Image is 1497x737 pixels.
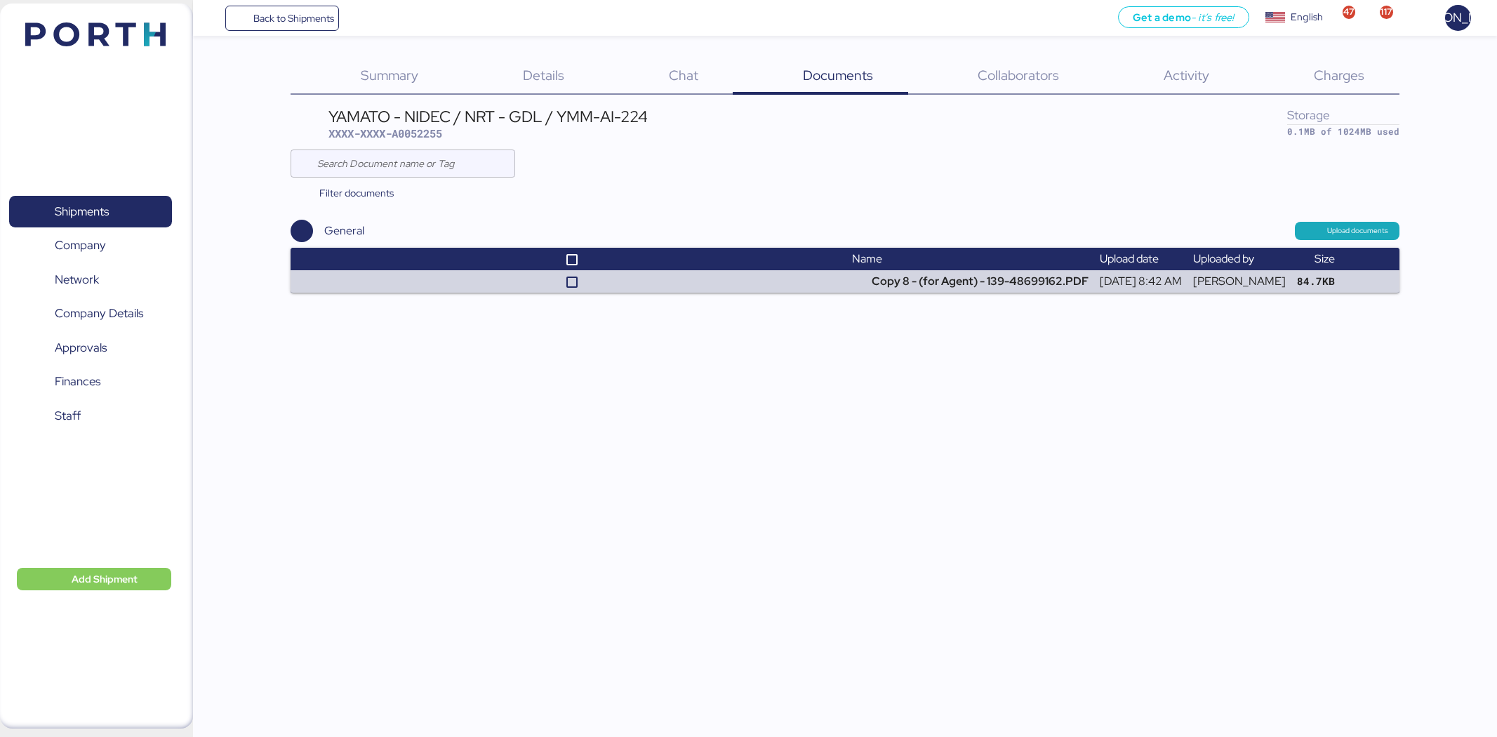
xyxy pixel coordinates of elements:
a: Network [9,264,172,296]
div: English [1291,10,1323,25]
td: 84.7KB [1291,270,1340,293]
span: Finances [55,371,100,392]
span: Back to Shipments [253,10,334,27]
span: Charges [1314,66,1364,84]
div: General [324,223,364,239]
a: Company Details [9,298,172,330]
span: Collaborators [978,66,1059,84]
button: Upload documents [1295,222,1399,240]
a: Finances [9,366,172,398]
button: Menu [201,6,225,30]
td: [PERSON_NAME] [1187,270,1291,293]
span: Shipments [55,201,109,222]
span: Company [55,235,106,255]
td: [DATE] 8:42 AM [1094,270,1187,293]
button: Filter documents [291,180,405,206]
span: Activity [1164,66,1209,84]
div: YAMATO - NIDEC / NRT - GDL / YMM-AI-224 [328,109,648,124]
span: Network [55,270,99,290]
span: Chat [669,66,698,84]
a: Shipments [9,196,172,228]
span: Approvals [55,338,107,358]
span: Details [523,66,564,84]
div: 0.1MB of 1024MB used [1287,125,1399,138]
span: Filter documents [319,185,394,201]
button: Add Shipment [17,568,171,590]
span: Documents [803,66,873,84]
span: Add Shipment [72,571,138,587]
span: Uploaded by [1193,251,1254,266]
input: Search Document name or Tag [317,150,507,178]
span: Upload date [1100,251,1159,266]
td: Copy 8 - (for Agent) - 139-48699162.PDF [846,270,1094,293]
span: Name [852,251,882,266]
span: Company Details [55,303,143,324]
a: Approvals [9,332,172,364]
span: Staff [55,406,81,426]
span: XXXX-XXXX-A0052255 [328,126,442,140]
span: Upload documents [1327,225,1388,237]
a: Back to Shipments [225,6,340,31]
a: Company [9,230,172,262]
span: Size [1315,251,1335,266]
span: Summary [361,66,418,84]
span: Storage [1287,107,1330,123]
a: Staff [9,399,172,432]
